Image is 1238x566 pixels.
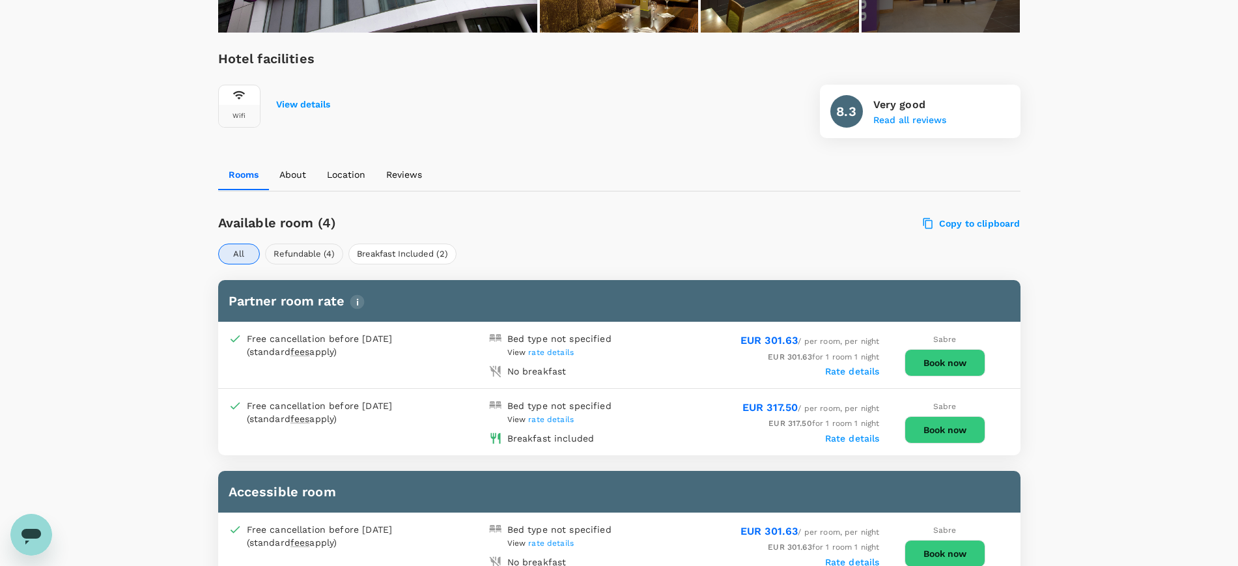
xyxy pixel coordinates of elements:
[528,415,574,424] span: rate details
[528,539,574,548] span: rate details
[327,168,365,181] p: Location
[905,349,985,376] button: Book now
[507,432,595,445] div: Breakfast included
[229,290,1010,311] h6: Partner room rate
[740,334,798,347] span: EUR 301.63
[768,543,879,552] span: for 1 room 1 night
[768,543,812,552] span: EUR 301.63
[507,332,612,345] div: Bed type not specified
[489,332,502,345] img: double-bed-icon
[265,244,343,264] button: Refundable (4)
[836,101,856,122] h6: 8.3
[279,168,306,181] p: About
[276,100,330,110] button: View details
[507,539,574,548] span: View
[350,294,365,309] img: info-tooltip-icon
[768,352,812,361] span: EUR 301.63
[825,433,880,444] label: Rate details
[247,399,423,425] div: Free cancellation before [DATE] (standard apply)
[229,481,1010,502] h6: Accessible room
[232,112,246,119] div: Wifi
[933,526,957,535] span: Sabre
[489,399,502,412] img: double-bed-icon
[740,525,798,537] span: EUR 301.63
[933,335,957,344] span: Sabre
[873,97,946,113] p: Very good
[218,212,684,233] h6: Available room (4)
[507,415,574,424] span: View
[768,419,812,428] span: EUR 317.50
[768,419,879,428] span: for 1 room 1 night
[740,337,880,346] span: / per room, per night
[348,244,457,264] button: Breakfast Included (2)
[290,537,310,548] span: fees
[218,48,330,69] h6: Hotel facilities
[290,347,310,357] span: fees
[742,404,880,413] span: / per room, per night
[933,402,957,411] span: Sabre
[507,365,567,378] div: No breakfast
[10,514,52,556] iframe: Button to launch messaging window
[247,523,423,549] div: Free cancellation before [DATE] (standard apply)
[247,332,423,358] div: Free cancellation before [DATE] (standard apply)
[923,218,1020,229] label: Copy to clipboard
[528,348,574,357] span: rate details
[489,523,502,536] img: double-bed-icon
[905,416,985,444] button: Book now
[386,168,422,181] p: Reviews
[507,348,574,357] span: View
[768,352,879,361] span: for 1 room 1 night
[507,523,612,536] div: Bed type not specified
[740,528,880,537] span: / per room, per night
[742,401,798,414] span: EUR 317.50
[218,244,260,264] button: All
[229,168,259,181] p: Rooms
[507,399,612,412] div: Bed type not specified
[873,115,946,126] button: Read all reviews
[290,414,310,424] span: fees
[825,366,880,376] label: Rate details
